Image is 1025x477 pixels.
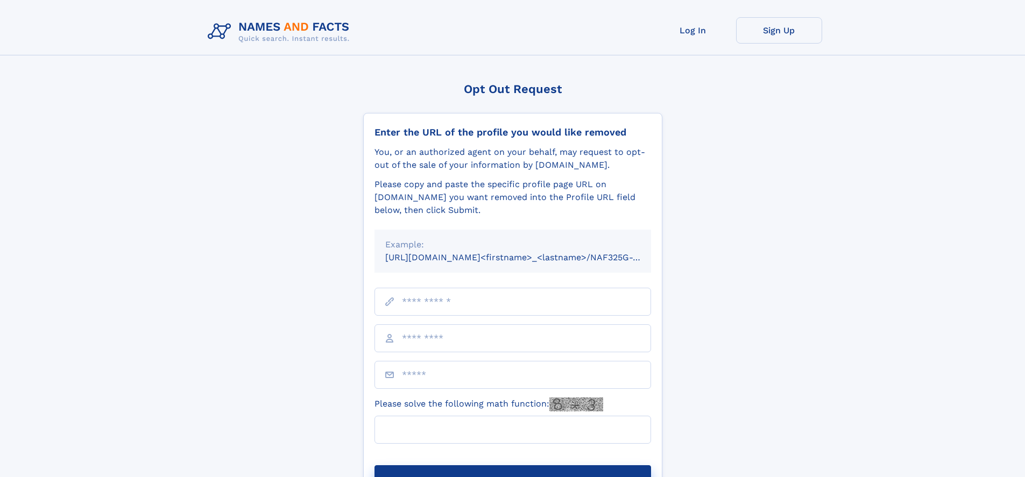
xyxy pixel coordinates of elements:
[385,238,640,251] div: Example:
[650,17,736,44] a: Log In
[374,126,651,138] div: Enter the URL of the profile you would like removed
[736,17,822,44] a: Sign Up
[385,252,671,262] small: [URL][DOMAIN_NAME]<firstname>_<lastname>/NAF325G-xxxxxxxx
[374,397,603,411] label: Please solve the following math function:
[374,178,651,217] div: Please copy and paste the specific profile page URL on [DOMAIN_NAME] you want removed into the Pr...
[203,17,358,46] img: Logo Names and Facts
[363,82,662,96] div: Opt Out Request
[374,146,651,172] div: You, or an authorized agent on your behalf, may request to opt-out of the sale of your informatio...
